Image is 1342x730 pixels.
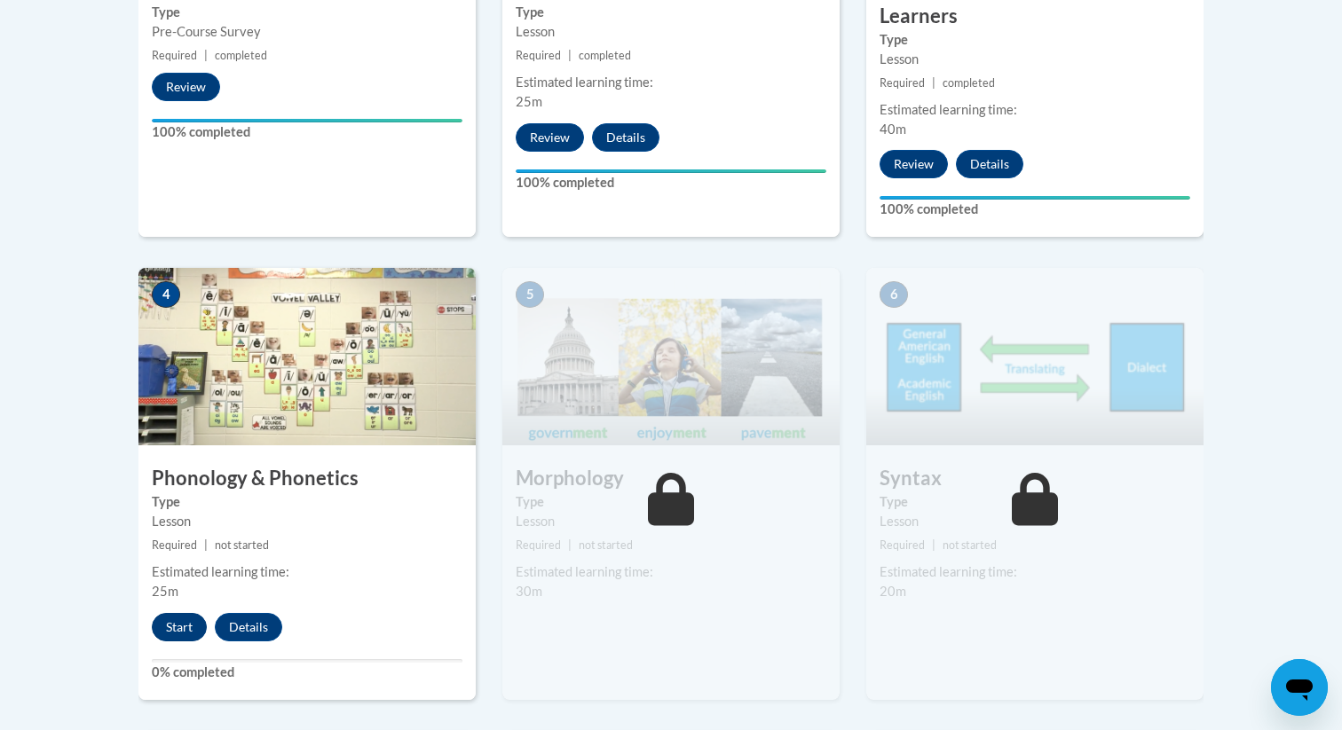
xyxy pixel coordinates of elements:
span: 20m [880,584,906,599]
span: not started [943,538,997,552]
button: Details [592,123,659,152]
button: Review [152,73,220,101]
button: Review [880,150,948,178]
div: Lesson [516,22,826,42]
label: 100% completed [152,122,462,142]
span: | [204,538,208,552]
span: Required [880,538,925,552]
h3: Syntax [866,465,1204,492]
span: not started [215,538,269,552]
span: | [568,49,572,62]
label: Type [152,492,462,512]
span: | [204,49,208,62]
button: Start [152,613,207,641]
span: 25m [152,584,178,599]
span: Required [880,76,925,90]
label: 0% completed [152,663,462,682]
div: Your progress [152,119,462,122]
img: Course Image [866,268,1204,445]
div: Estimated learning time: [152,562,462,582]
button: Review [516,123,584,152]
span: completed [215,49,267,62]
div: Your progress [880,196,1190,200]
span: 6 [880,281,908,308]
span: Required [516,49,561,62]
span: not started [579,538,633,552]
span: Required [152,538,197,552]
div: Estimated learning time: [880,562,1190,582]
h3: Morphology [502,465,840,492]
div: Estimated learning time: [516,562,826,582]
label: Type [516,3,826,22]
div: Lesson [880,50,1190,69]
span: | [932,538,935,552]
label: Type [516,492,826,512]
h3: Phonology & Phonetics [138,465,476,492]
span: completed [943,76,995,90]
span: 5 [516,281,544,308]
button: Details [215,613,282,641]
label: Type [880,30,1190,50]
label: 100% completed [516,173,826,192]
span: Required [152,49,197,62]
label: 100% completed [880,200,1190,219]
span: 30m [516,584,542,599]
label: Type [152,3,462,22]
span: 4 [152,281,180,308]
iframe: Button to launch messaging window [1271,659,1328,716]
label: Type [880,492,1190,512]
div: Estimated learning time: [880,100,1190,120]
div: Estimated learning time: [516,73,826,92]
div: Lesson [516,512,826,531]
img: Course Image [502,268,840,445]
span: Required [516,538,561,552]
div: Lesson [880,512,1190,531]
button: Details [956,150,1023,178]
span: | [932,76,935,90]
span: 25m [516,94,542,109]
div: Lesson [152,512,462,531]
span: 40m [880,122,906,137]
div: Your progress [516,169,826,173]
div: Pre-Course Survey [152,22,462,42]
span: | [568,538,572,552]
img: Course Image [138,268,476,445]
span: completed [579,49,631,62]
